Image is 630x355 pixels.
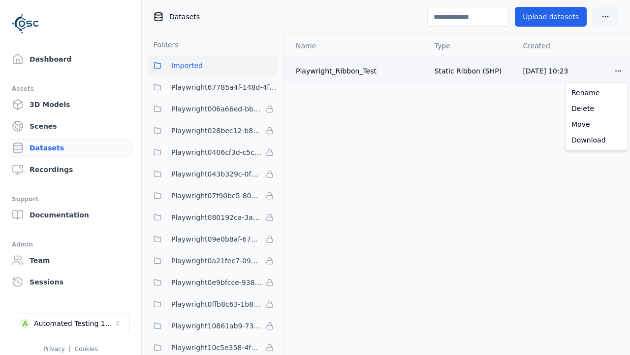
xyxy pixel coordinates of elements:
a: Move [567,116,626,132]
a: Download [567,132,626,148]
a: Delete [567,101,626,116]
a: Rename [567,85,626,101]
